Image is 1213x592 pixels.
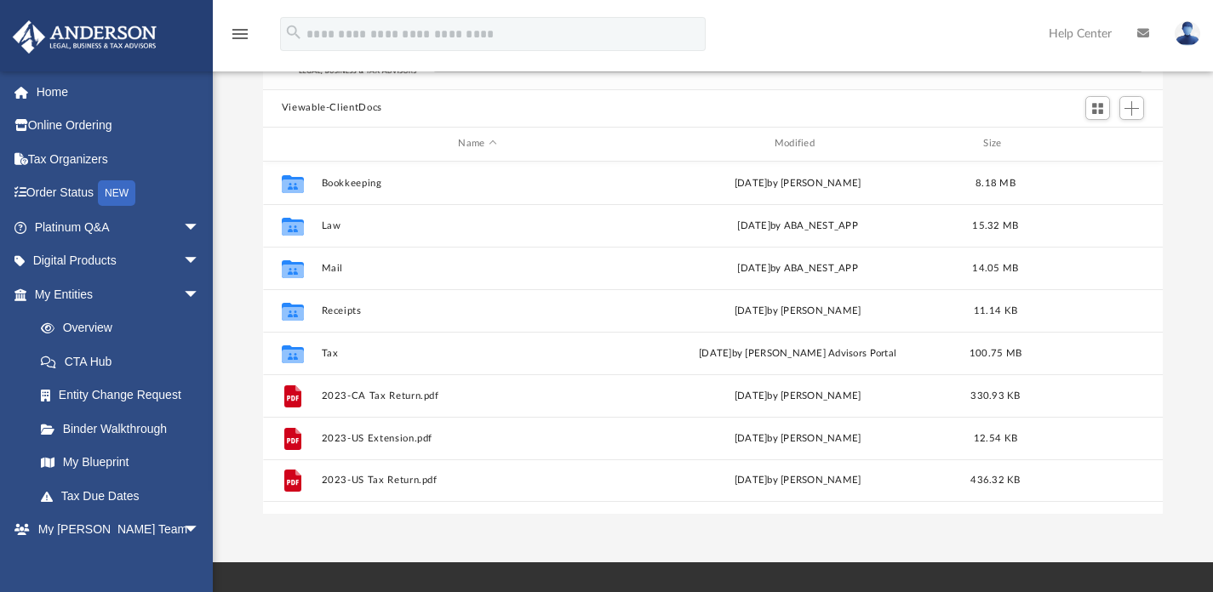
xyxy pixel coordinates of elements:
div: [DATE] by [PERSON_NAME] [641,430,953,446]
button: Law [321,219,633,231]
div: Name [320,136,633,151]
a: Online Ordering [12,109,226,143]
span: 330.93 KB [970,390,1020,400]
a: Digital Productsarrow_drop_down [12,244,226,278]
div: [DATE] by [PERSON_NAME] [641,175,953,191]
a: My Entitiesarrow_drop_down [12,277,226,311]
button: 2023-US Tax Return.pdf [321,475,633,486]
span: 8.18 MB [976,178,1016,187]
a: Entity Change Request [24,379,226,413]
div: [DATE] by ABA_NEST_APP [641,260,953,276]
a: Home [12,75,226,109]
span: arrow_drop_down [183,513,217,548]
span: 12.54 KB [974,433,1017,442]
img: Anderson Advisors Platinum Portal [8,20,162,54]
a: menu [230,32,250,44]
div: id [1037,136,1156,151]
a: Order StatusNEW [12,176,226,211]
span: 11.14 KB [974,305,1017,315]
div: [DATE] by [PERSON_NAME] [641,473,953,488]
span: 100.75 MB [970,348,1021,357]
div: id [271,136,313,151]
a: Tax Organizers [12,142,226,176]
a: Tax Due Dates [24,479,226,513]
div: [DATE] by [PERSON_NAME] Advisors Portal [641,345,953,361]
div: [DATE] by ABA_NEST_APP [641,218,953,233]
div: Size [961,136,1029,151]
i: search [284,23,303,42]
a: Platinum Q&Aarrow_drop_down [12,210,226,244]
button: 2023-US Extension.pdf [321,432,633,443]
div: [DATE] by [PERSON_NAME] [641,303,953,318]
img: User Pic [1175,21,1200,46]
span: arrow_drop_down [183,277,217,312]
a: Binder Walkthrough [24,412,226,446]
span: 436.32 KB [970,475,1020,485]
button: Switch to Grid View [1085,96,1111,120]
button: Mail [321,262,633,273]
span: arrow_drop_down [183,244,217,279]
span: arrow_drop_down [183,210,217,245]
button: Add [1119,96,1145,120]
a: CTA Hub [24,344,226,379]
button: Tax [321,347,633,358]
i: menu [230,24,250,44]
a: Overview [24,311,226,345]
span: 14.05 MB [972,263,1018,272]
a: My [PERSON_NAME] Teamarrow_drop_down [12,513,217,547]
button: Viewable-ClientDocs [282,100,382,116]
button: 2023-CA Tax Return.pdf [321,390,633,401]
div: grid [263,162,1164,515]
span: 15.32 MB [972,220,1018,230]
a: My Blueprint [24,446,217,480]
button: Receipts [321,305,633,316]
div: Modified [641,136,954,151]
div: [DATE] by [PERSON_NAME] [641,388,953,403]
div: NEW [98,180,135,206]
button: Bookkeeping [321,177,633,188]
